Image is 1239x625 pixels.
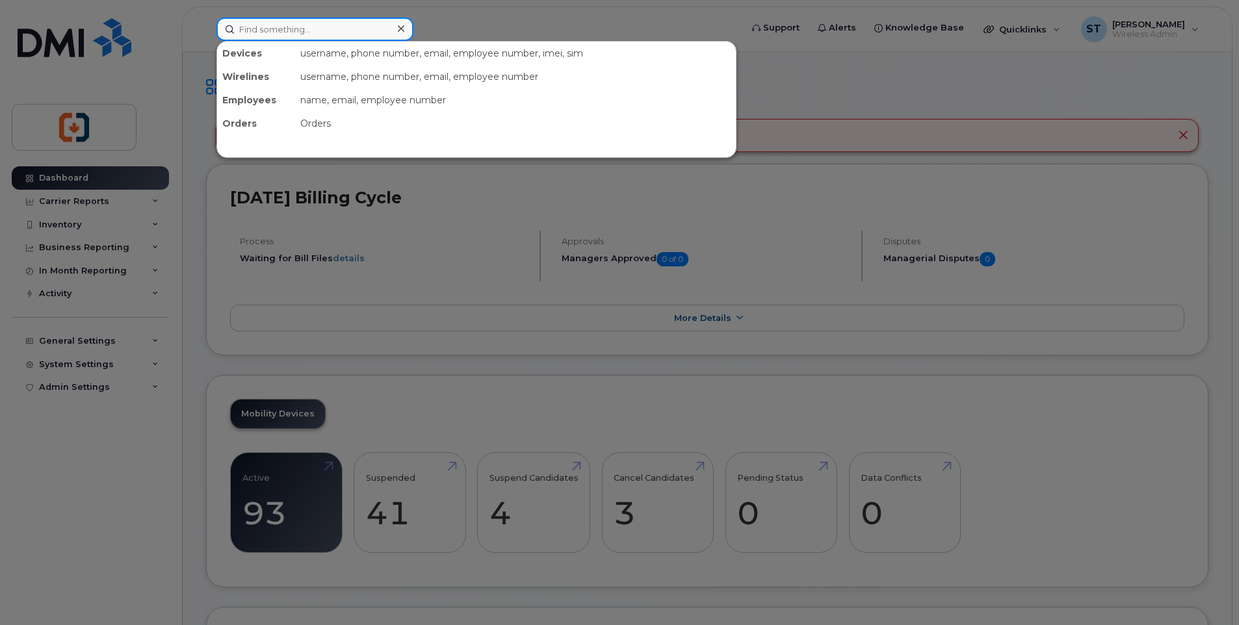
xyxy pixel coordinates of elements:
div: Wirelines [217,65,295,88]
div: Orders [217,112,295,135]
div: Employees [217,88,295,112]
div: username, phone number, email, employee number, imei, sim [295,42,736,65]
div: name, email, employee number [295,88,736,112]
div: Devices [217,42,295,65]
div: username, phone number, email, employee number [295,65,736,88]
div: Orders [295,112,736,135]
